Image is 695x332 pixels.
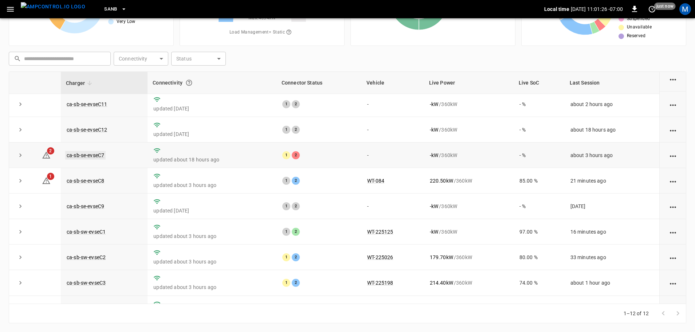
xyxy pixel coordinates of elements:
div: 2 [292,177,300,185]
div: action cell options [668,228,678,235]
a: ca-sb-se-evseC12 [67,127,107,133]
p: - kW [430,152,438,159]
div: 1 [282,100,290,108]
td: about 18 hours ago [565,117,659,142]
button: expand row [15,277,26,288]
div: 2 [292,253,300,261]
div: action cell options [668,126,678,133]
th: Live Power [424,72,514,94]
span: Max. 4634 kW [248,15,276,22]
div: action cell options [668,152,678,159]
p: updated [DATE] [153,207,271,214]
span: Charger [66,79,94,87]
button: expand row [15,252,26,263]
a: WT-225026 [367,254,393,260]
button: expand row [15,150,26,161]
p: updated [DATE] [153,130,271,138]
div: 2 [292,279,300,287]
button: expand row [15,226,26,237]
span: Reserved [627,32,645,40]
div: / 360 kW [430,152,508,159]
div: 2 [292,228,300,236]
p: updated about 3 hours ago [153,181,271,189]
div: 1 [282,177,290,185]
td: 33 minutes ago [565,245,659,270]
div: 2 [292,151,300,159]
div: action cell options [668,254,678,261]
span: 2 [47,147,54,155]
a: ca-sb-sw-evseC1 [67,229,106,235]
a: WT-225125 [367,229,393,235]
button: expand row [15,303,26,314]
div: 1 [282,279,290,287]
td: 16 minutes ago [565,219,659,245]
span: 1 [47,173,54,180]
th: Last Session [565,72,659,94]
div: 2 [292,100,300,108]
p: updated about 3 hours ago [153,258,271,265]
a: ca-sb-se-evseC7 [65,151,106,160]
p: - kW [430,126,438,133]
div: action cell options [668,279,678,286]
button: expand row [15,175,26,186]
span: just now [654,3,676,10]
a: 2 [42,152,51,158]
button: expand row [15,124,26,135]
td: 97.00 % [514,219,565,245]
span: Suspended [627,15,650,23]
div: action cell options [668,177,678,184]
td: about 1 hour ago [565,270,659,296]
th: Live SoC [514,72,565,94]
div: 1 [282,151,290,159]
div: action cell options [668,75,678,82]
div: profile-icon [679,3,691,15]
a: 1 [42,177,51,183]
p: Local time [544,5,569,13]
td: 80.00 % [514,245,565,270]
div: action cell options [668,203,678,210]
div: 2 [292,126,300,134]
span: Unavailable [627,24,652,31]
img: ampcontrol.io logo [21,2,85,11]
span: Load Management = Static [229,26,295,39]
td: 40.00 % [514,296,565,321]
div: action cell options [668,101,678,108]
div: / 360 kW [430,126,508,133]
td: - % [514,142,565,168]
td: 74.00 % [514,270,565,296]
button: expand row [15,201,26,212]
button: expand row [15,99,26,110]
a: ca-sb-sw-evseC2 [67,254,106,260]
td: 12 minutes ago [565,296,659,321]
div: 1 [282,126,290,134]
th: Connector Status [276,72,361,94]
td: 21 minutes ago [565,168,659,194]
p: updated about 3 hours ago [153,233,271,240]
p: 214.40 kW [430,279,453,286]
td: [DATE] [565,194,659,219]
td: - [361,117,424,142]
p: - kW [430,228,438,235]
p: 1–12 of 12 [624,310,649,317]
div: / 360 kW [430,177,508,184]
p: updated about 18 hours ago [153,156,271,163]
th: Vehicle [361,72,424,94]
div: Connectivity [153,76,271,89]
p: - kW [430,203,438,210]
td: - % [514,117,565,142]
td: - [361,91,424,117]
td: - % [514,91,565,117]
a: ca-sb-se-evseC11 [67,101,107,107]
p: updated [DATE] [153,105,271,112]
div: / 360 kW [430,254,508,261]
a: ca-sb-se-evseC9 [67,203,104,209]
a: ca-sb-se-evseC8 [67,178,104,184]
td: 85.00 % [514,168,565,194]
button: The system is using AmpEdge-configured limits for static load managment. Depending on your config... [283,26,295,39]
button: set refresh interval [646,3,658,15]
a: ca-sb-sw-evseC3 [67,280,106,286]
p: - kW [430,101,438,108]
a: WT-225198 [367,280,393,286]
div: 1 [282,228,290,236]
div: / 360 kW [430,228,508,235]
